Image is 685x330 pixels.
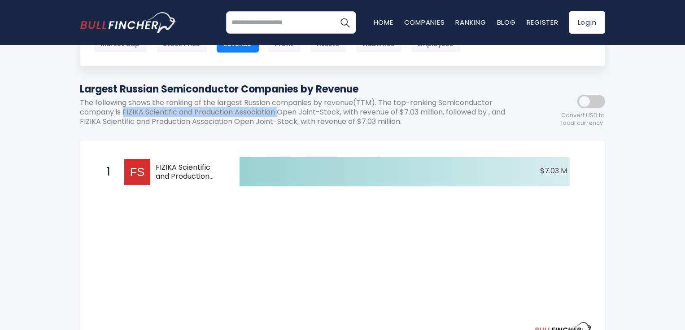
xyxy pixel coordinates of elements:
a: Ranking [456,18,486,27]
p: The following shows the ranking of the largest Russian companies by revenue(TTM). The top-ranking... [80,98,524,126]
a: Companies [404,18,445,27]
span: FIZIKA Scientific and Production Association Open Joint-Stock [156,163,224,182]
span: Convert USD to local currency [562,112,605,127]
button: Search [334,11,356,34]
img: bullfincher logo [80,12,177,33]
a: Register [527,18,558,27]
a: Blog [497,18,516,27]
img: FIZIKA Scientific and Production Association Open Joint-Stock [124,159,150,185]
h1: Largest Russian Semiconductor Companies by Revenue [80,82,524,97]
span: 1 [103,164,112,180]
a: Go to homepage [80,12,177,33]
text: $7.03 M [540,166,567,176]
a: Login [569,11,605,34]
a: Home [374,18,393,27]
